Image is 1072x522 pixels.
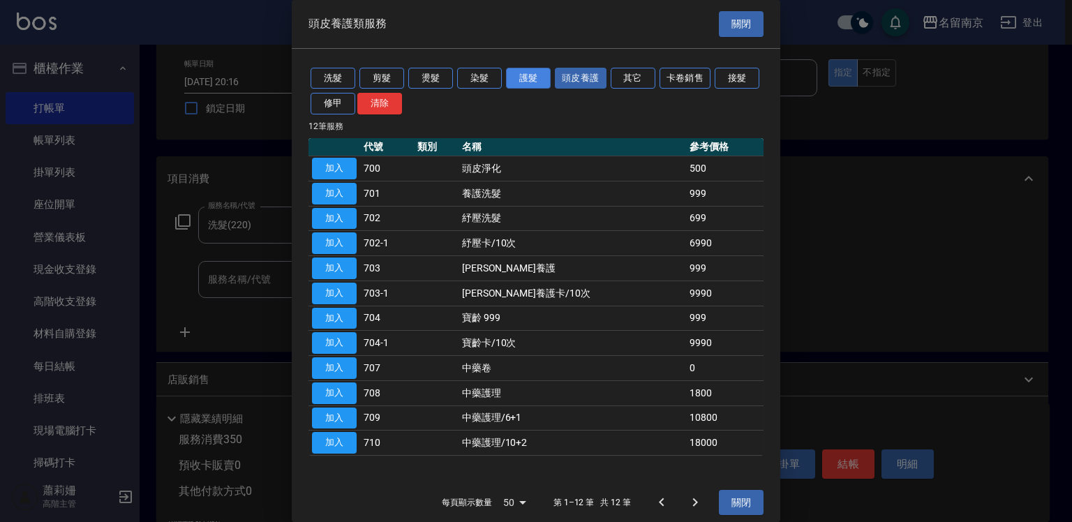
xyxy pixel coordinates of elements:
[360,281,414,306] td: 703-1
[459,206,686,231] td: 紓壓洗髮
[312,332,357,354] button: 加入
[459,138,686,156] th: 名稱
[686,181,764,206] td: 999
[459,356,686,381] td: 中藥卷
[553,496,631,509] p: 第 1–12 筆 共 12 筆
[312,408,357,429] button: 加入
[686,231,764,256] td: 6990
[686,206,764,231] td: 699
[360,181,414,206] td: 701
[459,256,686,281] td: [PERSON_NAME]養護
[312,283,357,304] button: 加入
[311,68,355,89] button: 洗髮
[360,306,414,331] td: 704
[360,331,414,356] td: 704-1
[715,68,759,89] button: 接髮
[686,281,764,306] td: 9990
[686,431,764,456] td: 18000
[498,484,531,521] div: 50
[459,405,686,431] td: 中藥護理/6+1
[312,432,357,454] button: 加入
[686,331,764,356] td: 9990
[686,256,764,281] td: 999
[312,258,357,279] button: 加入
[360,206,414,231] td: 702
[686,306,764,331] td: 999
[360,431,414,456] td: 710
[686,380,764,405] td: 1800
[442,496,492,509] p: 每頁顯示數量
[686,156,764,181] td: 500
[312,208,357,230] button: 加入
[506,68,551,89] button: 護髮
[360,356,414,381] td: 707
[312,232,357,254] button: 加入
[360,380,414,405] td: 708
[686,356,764,381] td: 0
[360,405,414,431] td: 709
[459,331,686,356] td: 寶齡卡/10次
[414,138,459,156] th: 類別
[459,181,686,206] td: 養護洗髮
[312,183,357,204] button: 加入
[360,231,414,256] td: 702-1
[360,256,414,281] td: 703
[459,156,686,181] td: 頭皮淨化
[459,231,686,256] td: 紓壓卡/10次
[360,138,414,156] th: 代號
[459,431,686,456] td: 中藥護理/10+2
[459,306,686,331] td: 寶齡 999
[312,357,357,379] button: 加入
[359,68,404,89] button: 剪髮
[459,380,686,405] td: 中藥護理
[686,405,764,431] td: 10800
[312,158,357,179] button: 加入
[457,68,502,89] button: 染髮
[459,281,686,306] td: [PERSON_NAME]養護卡/10次
[719,490,764,516] button: 關閉
[312,382,357,404] button: 加入
[555,68,606,89] button: 頭皮養護
[357,93,402,114] button: 清除
[611,68,655,89] button: 其它
[660,68,711,89] button: 卡卷銷售
[308,17,387,31] span: 頭皮養護類服務
[408,68,453,89] button: 燙髮
[686,138,764,156] th: 參考價格
[719,11,764,37] button: 關閉
[360,156,414,181] td: 700
[308,120,764,133] p: 12 筆服務
[311,93,355,114] button: 修甲
[312,308,357,329] button: 加入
